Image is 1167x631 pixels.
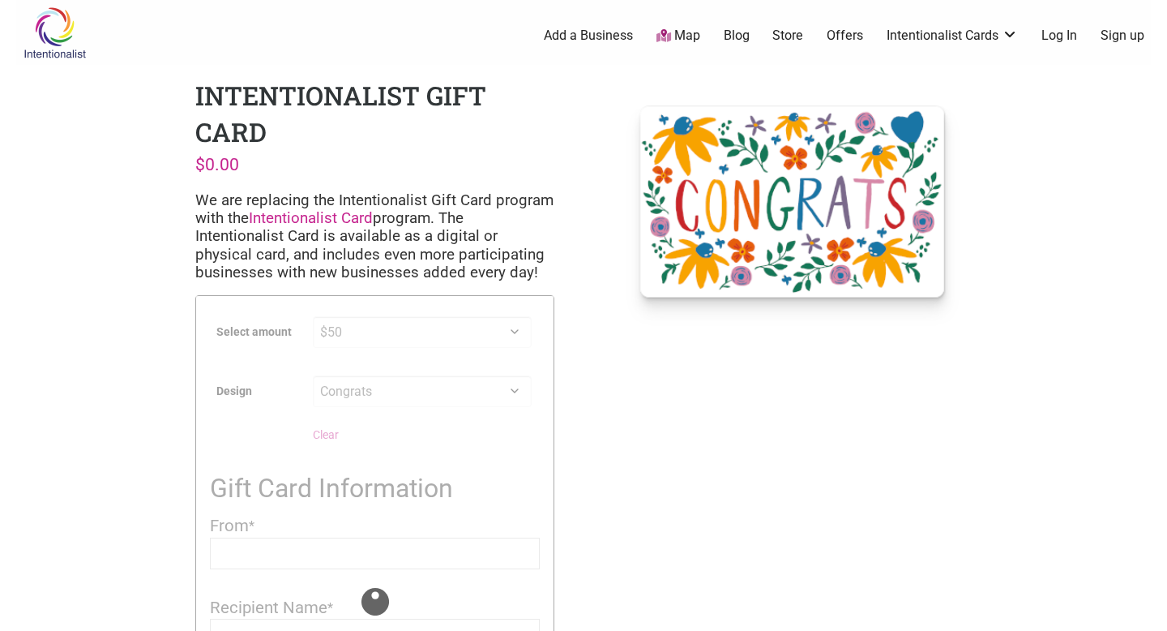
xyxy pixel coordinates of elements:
img: Congrats! [613,78,972,328]
bdi: 0.00 [195,154,239,174]
a: Intentionalist Card [249,209,373,227]
img: Intentionalist [16,6,93,59]
p: We are replacing the Intentionalist Gift Card program with the program. The Intentionalist Card i... [195,191,554,282]
a: Map [656,27,700,45]
a: Store [772,27,803,45]
span: $ [195,154,205,174]
a: Offers [827,27,863,45]
a: Intentionalist Cards [887,27,1018,45]
a: Blog [724,27,750,45]
a: Sign up [1101,27,1144,45]
h1: Intentionalist Gift Card [195,78,486,149]
a: Log In [1041,27,1077,45]
a: Add a Business [544,27,633,45]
